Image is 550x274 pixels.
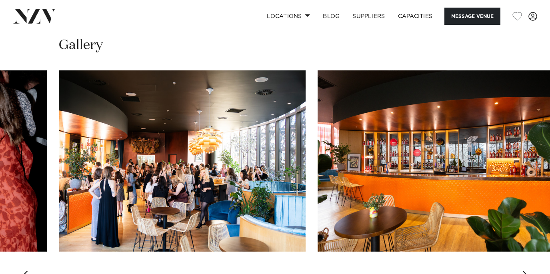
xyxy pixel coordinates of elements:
[59,70,306,252] swiper-slide: 4 / 23
[260,8,316,25] a: Locations
[346,8,391,25] a: SUPPLIERS
[316,8,346,25] a: BLOG
[59,36,103,54] h2: Gallery
[392,8,439,25] a: Capacities
[444,8,500,25] button: Message Venue
[13,9,56,23] img: nzv-logo.png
